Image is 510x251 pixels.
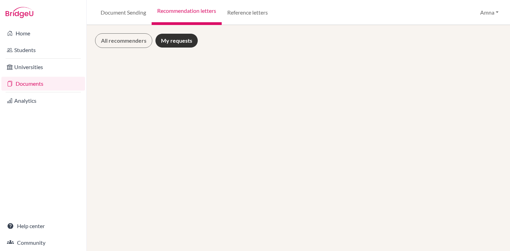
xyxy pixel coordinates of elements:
a: Documents [1,77,85,91]
a: Community [1,236,85,250]
a: Home [1,26,85,40]
a: Students [1,43,85,57]
a: My requests [155,33,198,48]
a: Analytics [1,94,85,108]
button: Amna [477,6,502,19]
img: Bridge-U [6,7,33,18]
a: Help center [1,219,85,233]
a: Universities [1,60,85,74]
a: All recommenders [95,33,152,48]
